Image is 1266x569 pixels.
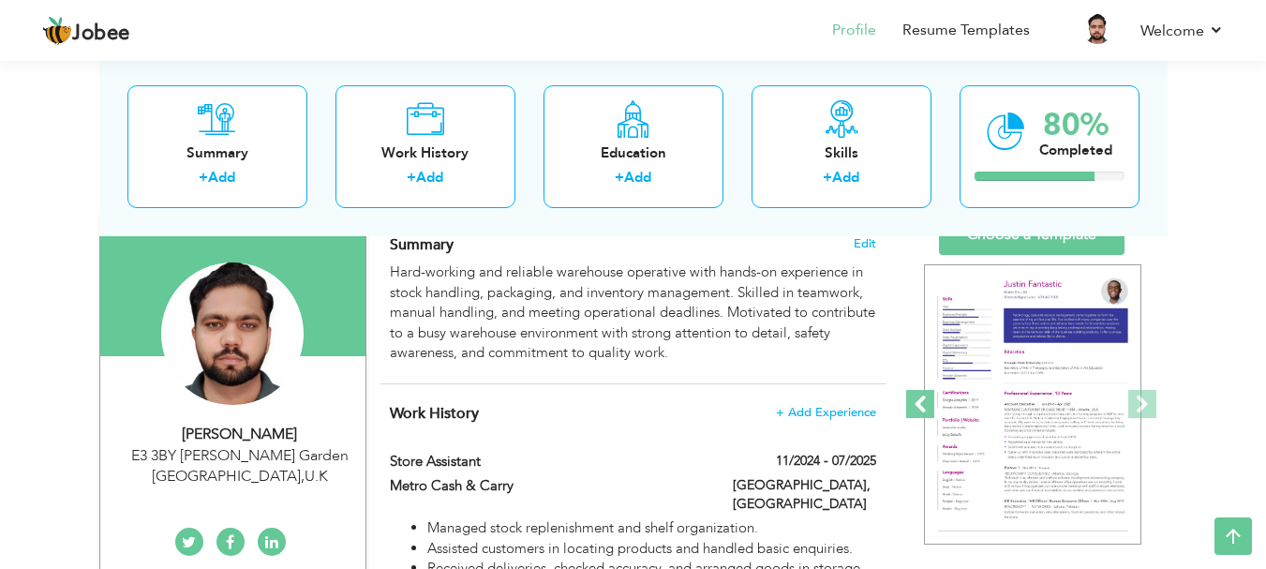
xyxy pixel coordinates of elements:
[390,404,875,423] h4: This helps to show the companies you have worked for.
[1039,109,1112,140] div: 80%
[390,262,875,363] div: Hard-working and reliable warehouse operative with hands-on experience in stock handling, packagi...
[390,452,705,472] label: Store Assistant
[42,16,72,46] img: jobee.io
[902,20,1030,41] a: Resume Templates
[114,445,365,488] div: E3 3BY [PERSON_NAME] Garden [GEOGRAPHIC_DATA] U.K
[832,168,859,187] a: Add
[208,168,235,187] a: Add
[854,237,876,250] span: Edit
[1039,140,1112,159] div: Completed
[1140,20,1224,42] a: Welcome
[427,539,875,559] li: Assisted customers in locating products and handled basic enquiries.
[624,168,651,187] a: Add
[823,168,832,187] label: +
[733,476,876,514] label: [GEOGRAPHIC_DATA], [GEOGRAPHIC_DATA]
[832,20,876,41] a: Profile
[390,403,479,424] span: Work History
[161,262,304,405] img: Yasir Ali
[390,235,875,254] h4: Adding a summary is a quick and easy way to highlight your experience and interests.
[776,452,876,471] label: 11/2024 - 07/2025
[407,168,416,187] label: +
[390,476,705,496] label: Metro Cash & Carry
[42,16,130,46] a: Jobee
[767,142,916,162] div: Skills
[1082,14,1112,44] img: Profile Img
[142,142,292,162] div: Summary
[776,406,876,419] span: + Add Experience
[416,168,443,187] a: Add
[559,142,708,162] div: Education
[72,23,130,44] span: Jobee
[301,466,305,487] span: ,
[615,168,624,187] label: +
[114,424,365,445] div: [PERSON_NAME]
[427,518,875,538] li: Managed stock replenishment and shelf organization.
[350,142,500,162] div: Work History
[199,168,208,187] label: +
[390,234,454,255] span: Summary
